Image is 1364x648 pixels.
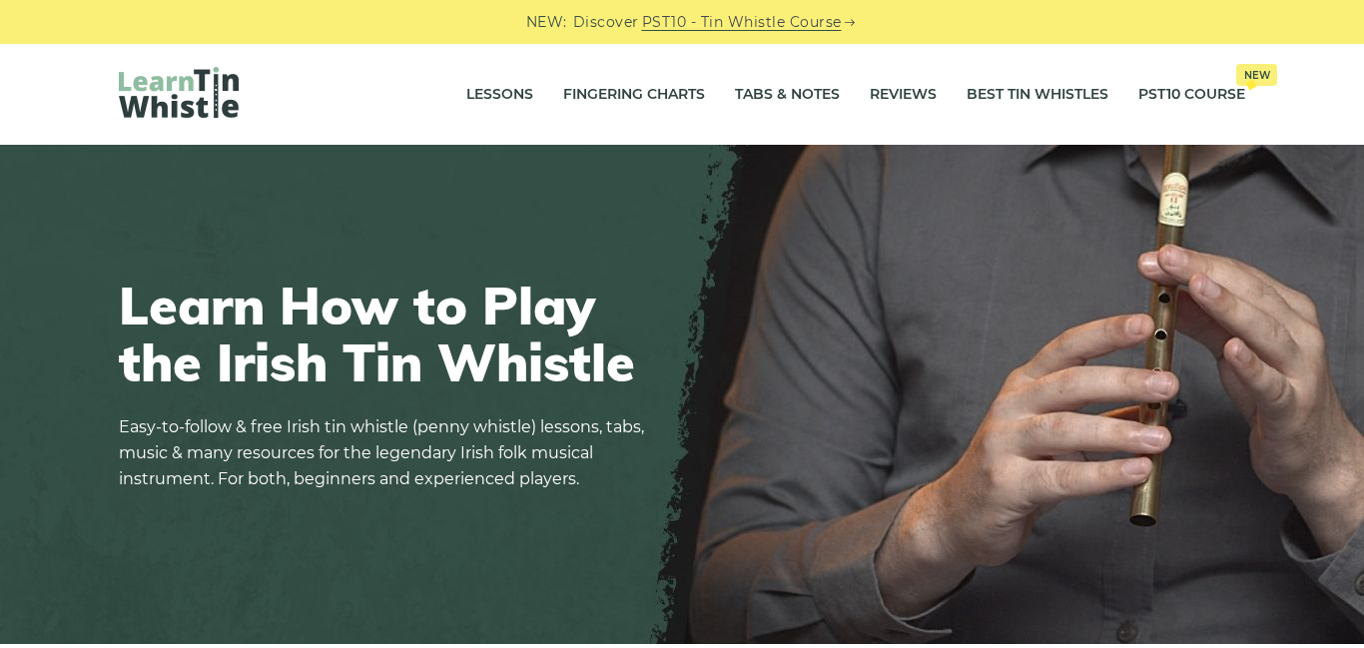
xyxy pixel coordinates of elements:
[466,70,533,120] a: Lessons
[119,67,239,118] img: LearnTinWhistle.com
[735,70,840,120] a: Tabs & Notes
[119,414,658,492] p: Easy-to-follow & free Irish tin whistle (penny whistle) lessons, tabs, music & many resources for...
[1138,70,1245,120] a: PST10 CourseNew
[563,70,705,120] a: Fingering Charts
[1236,64,1277,86] span: New
[870,70,937,120] a: Reviews
[967,70,1108,120] a: Best Tin Whistles
[119,277,658,390] h1: Learn How to Play the Irish Tin Whistle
